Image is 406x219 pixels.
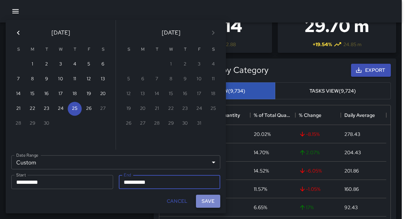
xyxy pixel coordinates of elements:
span: Thursday [68,43,81,57]
button: 10 [54,72,68,86]
button: 16 [39,87,54,101]
span: Monday [136,43,149,57]
span: [DATE] [51,28,70,38]
span: Sunday [12,43,25,57]
span: Friday [82,43,95,57]
button: 24 [54,102,68,116]
button: Previous month [11,26,25,40]
button: 13 [96,72,110,86]
button: 19 [82,87,96,101]
button: 12 [82,72,96,86]
button: Save [196,195,220,208]
button: 5 [82,57,96,71]
button: 11 [68,72,82,86]
button: 26 [82,102,96,116]
button: 25 [68,102,82,116]
button: 18 [68,87,82,101]
span: Saturday [207,43,220,57]
span: Tuesday [40,43,53,57]
label: Date Range [16,152,38,158]
button: 14 [11,87,25,101]
div: Custom [11,155,220,169]
button: Cancel [164,195,190,208]
button: 9 [39,72,54,86]
button: 3 [54,57,68,71]
button: 4 [68,57,82,71]
button: 17 [54,87,68,101]
span: Sunday [122,43,135,57]
button: 8 [25,72,39,86]
span: Thursday [179,43,191,57]
button: 22 [25,102,39,116]
label: Start [16,172,26,178]
span: Friday [193,43,205,57]
button: 6 [96,57,110,71]
button: 1 [25,57,39,71]
label: End [124,172,131,178]
button: 7 [11,72,25,86]
span: Wednesday [54,43,67,57]
button: 23 [39,102,54,116]
span: [DATE] [162,28,180,38]
span: Wednesday [165,43,177,57]
span: Monday [26,43,39,57]
button: 21 [11,102,25,116]
span: Saturday [97,43,109,57]
button: 20 [96,87,110,101]
button: 2 [39,57,54,71]
span: Tuesday [150,43,163,57]
button: 15 [25,87,39,101]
